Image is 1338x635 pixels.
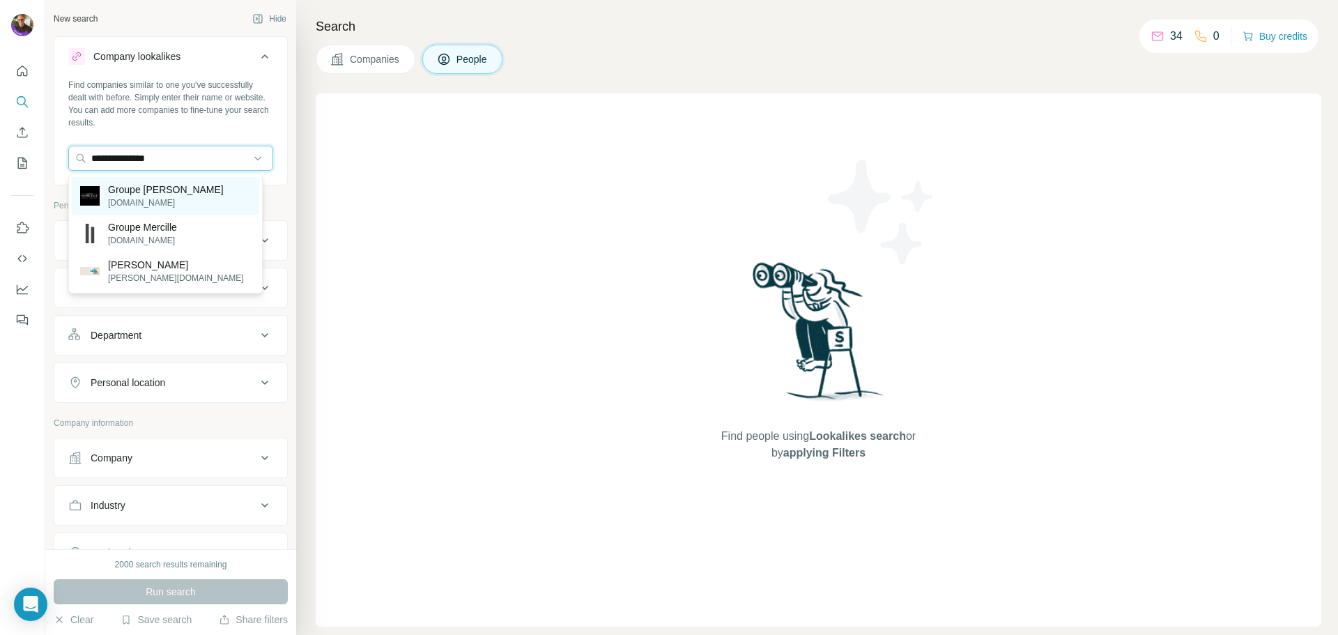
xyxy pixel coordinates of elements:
button: Department [54,319,287,352]
p: [DOMAIN_NAME] [108,234,177,247]
div: Find companies similar to one you've successfully dealt with before. Simply enter their name or w... [68,79,273,129]
p: Groupe [PERSON_NAME] [108,183,224,197]
button: My lists [11,151,33,176]
div: New search [54,13,98,25]
button: Dashboard [11,277,33,302]
button: Company lookalikes [54,40,287,79]
div: 2000 search results remaining [115,558,227,571]
h4: Search [316,17,1321,36]
span: People [456,52,489,66]
button: Job title [54,224,287,257]
p: Company information [54,417,288,429]
button: Buy credits [1243,26,1307,46]
img: Groupe Marcelle [80,186,100,206]
span: Find people using or by [707,428,930,461]
div: HQ location [91,546,141,560]
div: Department [91,328,141,342]
p: Groupe Mercille [108,220,177,234]
p: [DOMAIN_NAME] [108,197,224,209]
button: Industry [54,489,287,522]
button: Use Surfe on LinkedIn [11,215,33,240]
p: 34 [1170,28,1183,45]
img: Avatar [11,14,33,36]
button: Clear [54,613,93,627]
div: Open Intercom Messenger [14,588,47,621]
button: Enrich CSV [11,120,33,145]
button: Seniority [54,271,287,305]
p: 0 [1213,28,1220,45]
img: Surfe Illustration - Woman searching with binoculars [746,259,891,414]
span: applying Filters [783,447,866,459]
img: Marcelle [80,267,100,275]
p: Personal information [54,199,288,212]
button: Use Surfe API [11,246,33,271]
img: Groupe Mercille [80,224,100,243]
p: [PERSON_NAME] [108,258,244,272]
div: Industry [91,498,125,512]
button: Feedback [11,307,33,332]
button: Company [54,441,287,475]
button: Quick start [11,59,33,84]
button: HQ location [54,536,287,569]
span: Lookalikes search [809,430,906,442]
button: Share filters [219,613,288,627]
button: Hide [243,8,296,29]
div: Company lookalikes [93,49,180,63]
img: Surfe Illustration - Stars [819,149,944,275]
button: Save search [121,613,192,627]
div: Personal location [91,376,165,390]
button: Search [11,89,33,114]
button: Personal location [54,366,287,399]
span: Companies [350,52,401,66]
p: [PERSON_NAME][DOMAIN_NAME] [108,272,244,284]
div: Company [91,451,132,465]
